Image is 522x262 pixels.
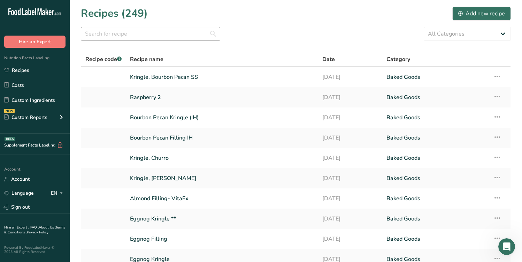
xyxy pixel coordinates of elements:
[51,189,66,197] div: EN
[386,151,485,165] a: Baked Goods
[39,225,55,230] a: About Us .
[4,225,29,230] a: Hire an Expert .
[322,151,378,165] a: [DATE]
[4,187,34,199] a: Language
[322,55,335,63] span: Date
[130,232,314,246] a: Eggnog Filling
[4,109,15,113] div: NEW
[322,171,378,186] a: [DATE]
[386,130,485,145] a: Baked Goods
[458,9,505,18] div: Add new recipe
[498,238,515,255] iframe: Intercom live chat
[322,90,378,105] a: [DATE]
[386,110,485,125] a: Baked Goods
[27,230,48,235] a: Privacy Policy
[322,191,378,206] a: [DATE]
[386,70,485,84] a: Baked Goods
[130,110,314,125] a: Bourbon Pecan Kringle (IH)
[386,171,485,186] a: Baked Goods
[81,27,220,41] input: Search for recipe
[130,211,314,226] a: Eggnog Kringle **
[130,130,314,145] a: Bourbon Pecan Filling IH
[386,232,485,246] a: Baked Goods
[4,36,66,48] button: Hire an Expert
[130,55,163,63] span: Recipe name
[386,55,410,63] span: Category
[386,90,485,105] a: Baked Goods
[4,246,66,254] div: Powered By FoodLabelMaker © 2025 All Rights Reserved
[130,90,314,105] a: Raspberry 2
[130,171,314,186] a: Kringle, [PERSON_NAME]
[386,211,485,226] a: Baked Goods
[130,151,314,165] a: Kringle, Churro
[81,6,148,21] h1: Recipes (249)
[130,70,314,84] a: Kringle, Bourbon Pecan SS
[130,191,314,206] a: Almond Filling- VitaEx
[30,225,39,230] a: FAQ .
[4,114,47,121] div: Custom Reports
[322,130,378,145] a: [DATE]
[5,137,15,141] div: BETA
[322,232,378,246] a: [DATE]
[322,70,378,84] a: [DATE]
[322,211,378,226] a: [DATE]
[452,7,511,21] button: Add new recipe
[386,191,485,206] a: Baked Goods
[85,55,122,63] span: Recipe code
[322,110,378,125] a: [DATE]
[4,225,65,235] a: Terms & Conditions .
